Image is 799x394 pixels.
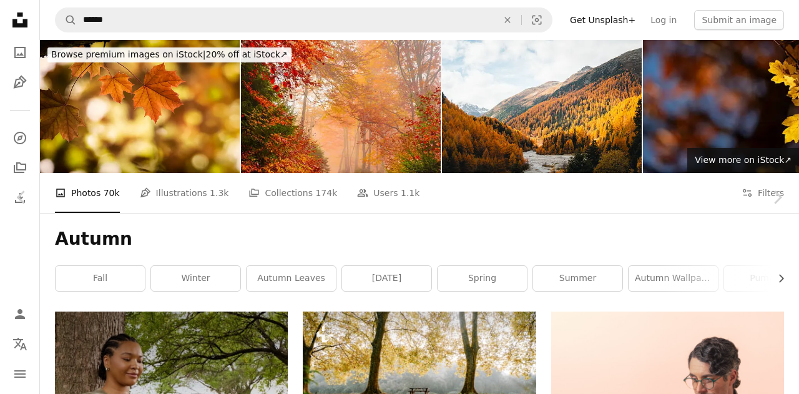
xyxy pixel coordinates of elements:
[247,266,336,291] a: autumn leaves
[438,266,527,291] a: spring
[522,8,552,32] button: Visual search
[562,10,643,30] a: Get Unsplash+
[342,266,431,291] a: [DATE]
[210,186,228,200] span: 1.3k
[7,302,32,327] a: Log in / Sign up
[140,173,229,213] a: Illustrations 1.3k
[40,40,240,173] img: Red Maple leaves
[442,40,642,173] img: Aerial view of river and forested mountains in autumn, Engadine Alps
[7,70,32,95] a: Illustrations
[315,186,337,200] span: 174k
[248,173,337,213] a: Collections 174k
[7,40,32,65] a: Photos
[687,148,799,173] a: View more on iStock↗
[241,40,441,173] img: Road through a golden foggy forest
[7,362,32,387] button: Menu
[770,266,784,291] button: scroll list to the right
[755,137,799,257] a: Next
[55,7,552,32] form: Find visuals sitewide
[694,10,784,30] button: Submit an image
[56,8,77,32] button: Search Unsplash
[56,266,145,291] a: fall
[7,126,32,150] a: Explore
[401,186,419,200] span: 1.1k
[151,266,240,291] a: winter
[494,8,521,32] button: Clear
[533,266,622,291] a: summer
[742,173,784,213] button: Filters
[695,155,792,165] span: View more on iStock ↗
[47,47,292,62] div: 20% off at iStock ↗
[629,266,718,291] a: autumn wallpaper
[643,10,684,30] a: Log in
[51,49,205,59] span: Browse premium images on iStock |
[357,173,419,213] a: Users 1.1k
[55,228,784,250] h1: Autumn
[40,40,299,70] a: Browse premium images on iStock|20% off at iStock↗
[7,332,32,357] button: Language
